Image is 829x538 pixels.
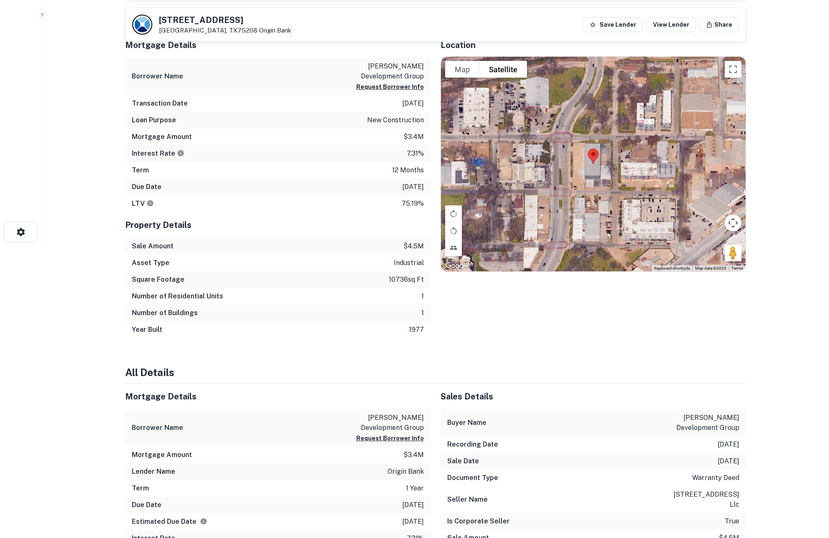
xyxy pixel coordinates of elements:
[349,61,424,81] p: [PERSON_NAME] development group
[132,275,184,285] h6: Square Footage
[132,165,149,175] h6: Term
[409,325,424,335] p: 1977
[132,241,174,251] h6: Sale Amount
[699,17,739,32] button: Share
[394,258,424,268] p: industrial
[132,199,154,209] h6: LTV
[447,418,486,428] h6: Buyer Name
[388,467,424,477] p: origin bank
[132,99,188,109] h6: Transaction Date
[403,132,424,142] p: $3.4m
[132,291,223,301] h6: Number of Residential Units
[403,241,424,251] p: $4.5m
[402,182,424,192] p: [DATE]
[177,149,184,157] svg: The interest rates displayed on the website are for informational purposes only and may be report...
[447,439,498,450] h6: Recording Date
[132,517,207,527] h6: Estimated Due Date
[402,99,424,109] p: [DATE]
[664,490,739,510] p: [STREET_ADDRESS] llc
[132,258,169,268] h6: Asset Type
[787,471,829,511] iframe: Chat Widget
[421,308,424,318] p: 1
[132,423,183,433] h6: Borrower Name
[402,500,424,510] p: [DATE]
[403,450,424,460] p: $3.4m
[445,222,462,239] button: Rotate map counterclockwise
[259,27,291,34] a: Origin Bank
[443,260,471,271] img: Google
[407,149,424,159] p: 7.31%
[692,473,739,483] p: warranty deed
[200,518,207,525] svg: Estimate is based on a standard schedule for this type of loan.
[664,413,739,433] p: [PERSON_NAME] development group
[132,115,176,125] h6: Loan Purpose
[441,39,746,51] h5: Location
[132,308,198,318] h6: Number of Buildings
[146,200,154,207] svg: LTVs displayed on the website are for informational purposes only and may be reported incorrectly...
[159,27,291,34] p: [GEOGRAPHIC_DATA], TX75208
[447,473,498,483] h6: Document Type
[725,215,741,231] button: Map camera controls
[402,517,424,527] p: [DATE]
[132,450,192,460] h6: Mortgage Amount
[421,291,424,301] p: 1
[583,17,643,32] button: Save Lender
[132,182,161,192] h6: Due Date
[132,132,192,142] h6: Mortgage Amount
[445,61,479,78] button: Show street map
[392,165,424,175] p: 12 months
[389,275,424,285] p: 10736 sq ft
[402,199,424,209] p: 75.19%
[725,516,739,526] p: true
[125,365,746,380] h4: All Details
[447,456,479,466] h6: Sale Date
[654,265,690,271] button: Keyboard shortcuts
[725,61,741,78] button: Toggle fullscreen view
[159,16,291,24] h5: [STREET_ADDRESS]
[356,82,424,92] button: Request Borrower Info
[479,61,527,78] button: Show satellite imagery
[441,390,746,403] h5: Sales Details
[132,467,175,477] h6: Lender Name
[125,219,431,231] h5: Property Details
[447,495,488,505] h6: Seller Name
[718,456,739,466] p: [DATE]
[646,17,696,32] a: View Lender
[132,500,161,510] h6: Due Date
[725,245,741,261] button: Drag Pegman onto the map to open Street View
[132,325,162,335] h6: Year Built
[132,483,149,493] h6: Term
[447,516,510,526] h6: Is Corporate Seller
[132,149,184,159] h6: Interest Rate
[356,433,424,443] button: Request Borrower Info
[125,390,431,403] h5: Mortgage Details
[125,39,431,51] h5: Mortgage Details
[132,71,183,81] h6: Borrower Name
[445,205,462,222] button: Rotate map clockwise
[445,240,462,256] button: Tilt map
[367,115,424,125] p: new construction
[443,260,471,271] a: Open this area in Google Maps (opens a new window)
[718,439,739,450] p: [DATE]
[349,413,424,433] p: [PERSON_NAME] development group
[695,266,726,270] span: Map data ©2025
[731,266,743,270] a: Terms
[406,483,424,493] p: 1 year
